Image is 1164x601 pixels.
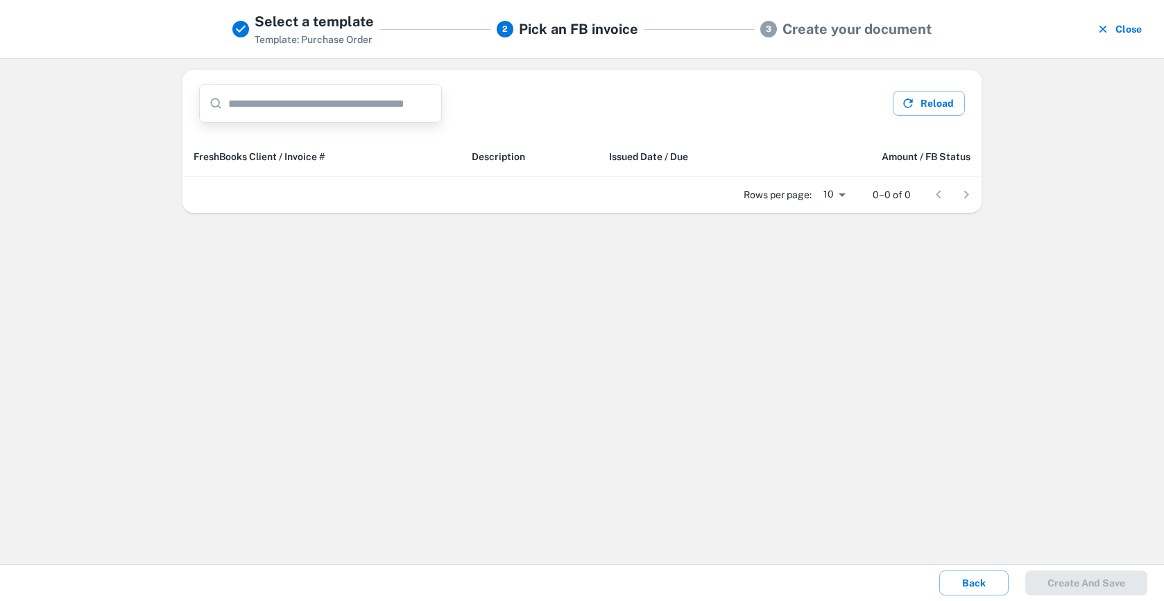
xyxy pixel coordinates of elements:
[893,91,965,116] button: Reload
[882,148,970,165] span: Amount / FB Status
[744,187,812,202] p: Rows per page:
[255,34,373,45] span: Template: Purchase Order
[939,570,1009,595] button: Back
[1093,11,1147,47] button: Close
[873,187,911,202] p: 0–0 of 0
[502,24,508,34] text: 2
[766,24,771,34] text: 3
[609,148,688,165] span: Issued Date / Due
[472,148,525,165] span: Description
[255,11,374,32] h5: Select a template
[817,184,850,204] div: 10
[782,19,932,40] h5: Create your document
[182,137,982,177] div: scrollable content
[194,148,325,165] span: FreshBooks Client / Invoice #
[519,19,638,40] h5: Pick an FB invoice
